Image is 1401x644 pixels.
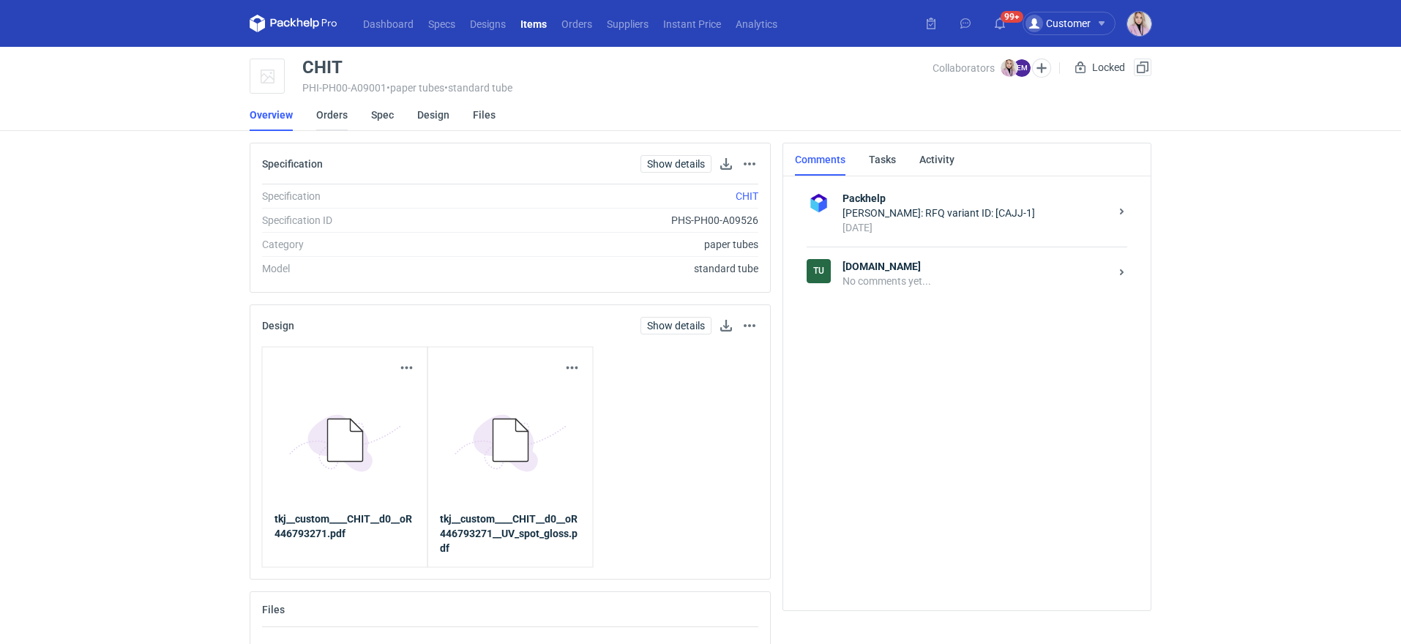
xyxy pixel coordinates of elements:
strong: tkj__custom____CHIT__d0__oR446793271__UV_spot_gloss.pdf [440,513,578,554]
a: Files [473,99,496,131]
img: Packhelp [807,191,831,215]
div: PHS-PH00-A09526 [460,213,758,228]
button: Actions [741,317,758,334]
h2: Design [262,320,294,332]
div: Locked [1072,59,1128,76]
a: Overview [250,99,293,131]
a: Spec [371,99,394,131]
a: Show details [640,155,711,173]
div: standard tube [460,261,758,276]
figcaption: Tu [807,259,831,283]
a: Comments [795,143,845,176]
a: Dashboard [356,15,421,32]
div: paper tubes [460,237,758,252]
a: Specs [421,15,463,32]
a: Instant Price [656,15,728,32]
span: • standard tube [444,82,512,94]
div: Tuby.com.pl [807,259,831,283]
a: tkj__custom____CHIT__d0__oR446793271.pdf [274,512,416,541]
a: CHIT [736,190,758,202]
a: Tasks [869,143,896,176]
a: Show details [640,317,711,334]
div: CHIT [302,59,343,76]
a: tkj__custom____CHIT__d0__oR446793271__UV_spot_gloss.pdf [440,512,581,555]
div: Model [262,261,460,276]
div: No comments yet... [843,274,1110,288]
a: Analytics [728,15,785,32]
div: Specification ID [262,213,460,228]
a: Orders [554,15,599,32]
a: Items [513,15,554,32]
span: Collaborators [933,62,995,74]
span: • paper tubes [386,82,444,94]
strong: tkj__custom____CHIT__d0__oR446793271.pdf [274,513,412,539]
button: Download specification [717,155,735,173]
div: Specification [262,189,460,203]
button: Actions [741,155,758,173]
h2: Files [262,604,285,615]
button: Actions [564,359,581,377]
div: [PERSON_NAME]: RFQ variant ID: [CAJJ-1] [843,206,1110,220]
div: Category [262,237,460,252]
strong: [DOMAIN_NAME] [843,259,1110,274]
svg: Packhelp Pro [250,15,337,32]
a: Suppliers [599,15,656,32]
strong: Packhelp [843,191,1110,206]
img: Klaudia Wiśniewska [1001,59,1018,77]
button: 99+ [988,12,1012,35]
div: Customer [1025,15,1091,32]
figcaption: EM [1013,59,1031,77]
a: Orders [316,99,348,131]
button: Customer [1023,12,1127,35]
h2: Specification [262,158,323,170]
a: Activity [919,143,954,176]
a: Download design [717,317,735,334]
a: Design [417,99,449,131]
button: Duplicate Item [1134,59,1151,76]
img: Klaudia Wiśniewska [1127,12,1151,36]
a: Designs [463,15,513,32]
button: Actions [398,359,416,377]
div: PHI-PH00-A09001 [302,82,933,94]
button: Edit collaborators [1032,59,1051,78]
div: [DATE] [843,220,1110,235]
